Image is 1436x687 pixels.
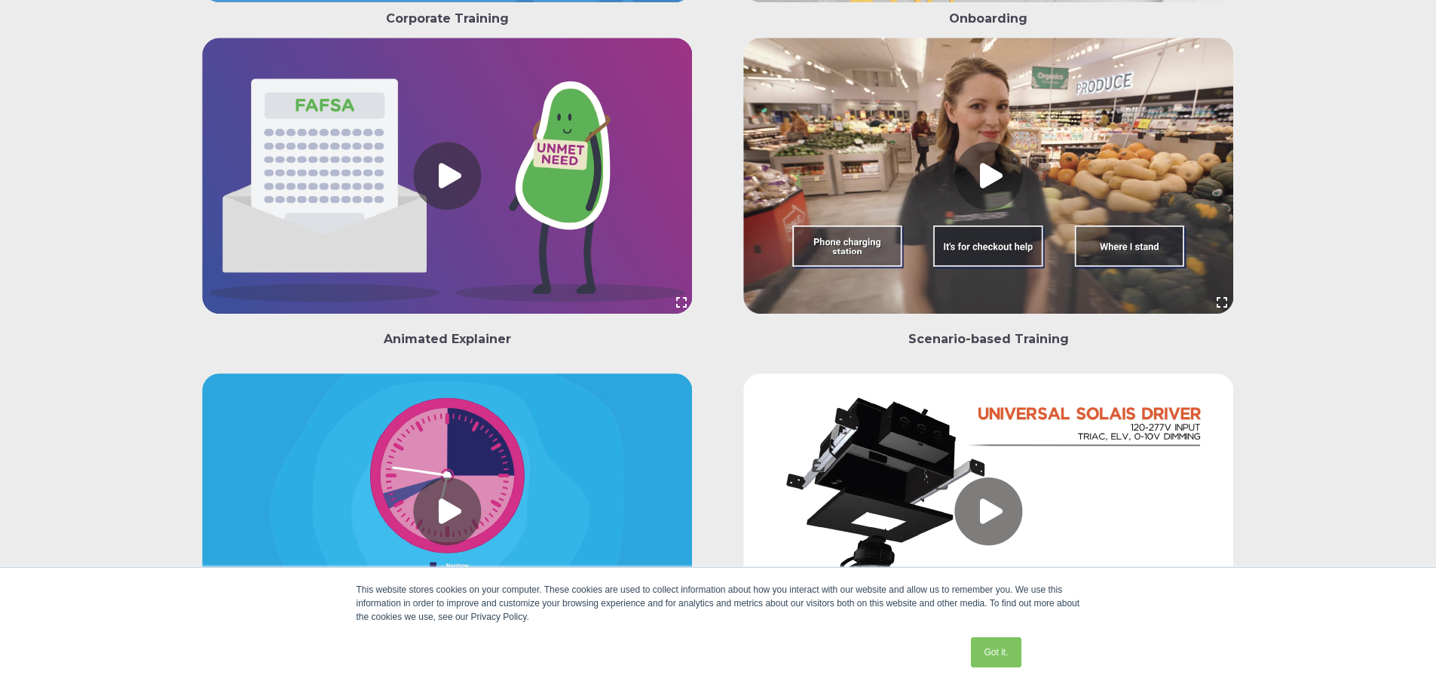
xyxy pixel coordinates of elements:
a: Got it. [971,637,1021,667]
p: Onboarding [731,9,1245,29]
p: Corporate Training [191,9,705,29]
div: This website stores cookies on your computer. These cookies are used to collect information about... [357,583,1080,624]
p: Scenario-based Training [731,330,1245,349]
p: Animated Explainer [191,330,705,349]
